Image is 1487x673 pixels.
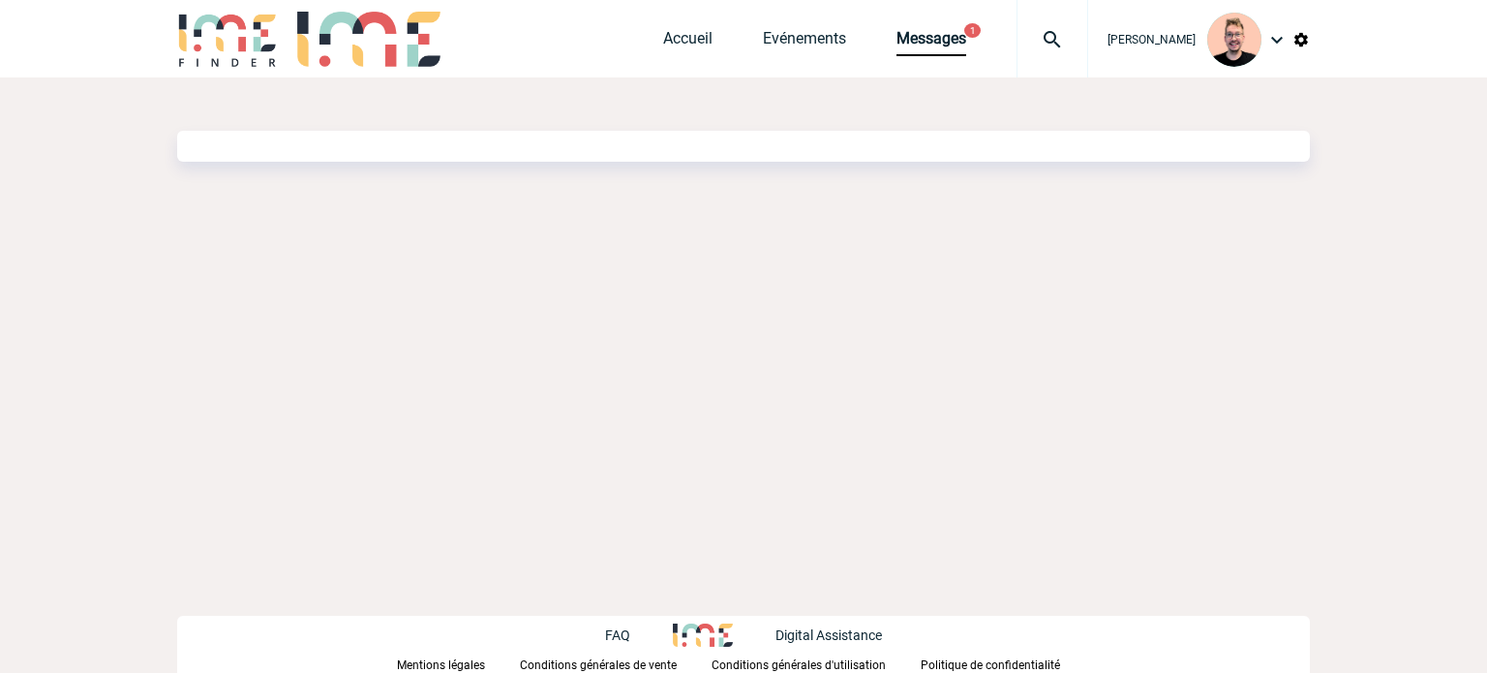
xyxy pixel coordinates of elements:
[921,655,1091,673] a: Politique de confidentialité
[663,29,713,56] a: Accueil
[673,624,733,647] img: http://www.idealmeetingsevents.fr/
[712,655,921,673] a: Conditions générales d'utilisation
[712,658,886,672] p: Conditions générales d'utilisation
[896,29,966,56] a: Messages
[520,655,712,673] a: Conditions générales de vente
[964,23,981,38] button: 1
[397,655,520,673] a: Mentions légales
[605,627,630,643] p: FAQ
[1207,13,1261,67] img: 129741-1.png
[605,625,673,643] a: FAQ
[1108,33,1196,46] span: [PERSON_NAME]
[177,12,278,67] img: IME-Finder
[763,29,846,56] a: Evénements
[397,658,485,672] p: Mentions légales
[921,658,1060,672] p: Politique de confidentialité
[775,627,882,643] p: Digital Assistance
[520,658,677,672] p: Conditions générales de vente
